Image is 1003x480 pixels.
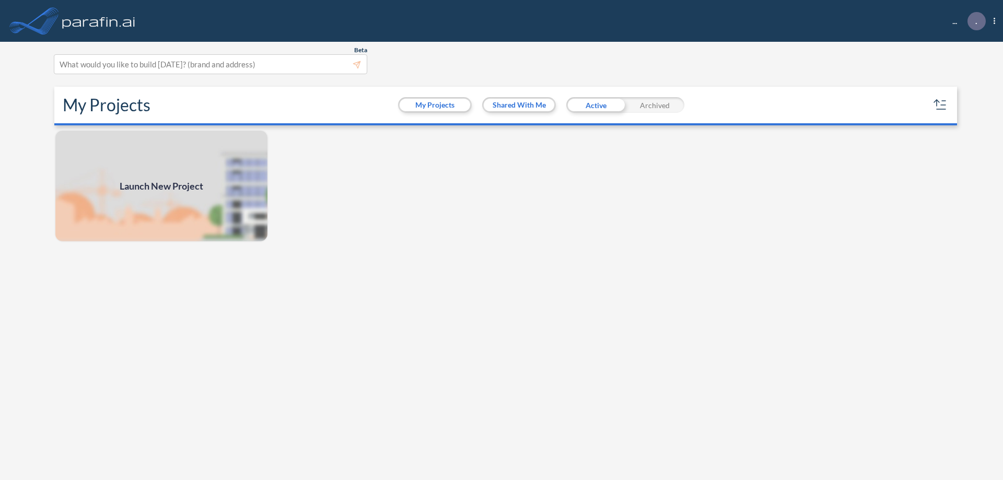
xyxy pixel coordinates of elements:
[63,95,150,115] h2: My Projects
[625,97,684,113] div: Archived
[354,46,367,54] span: Beta
[484,99,554,111] button: Shared With Me
[937,12,995,30] div: ...
[975,16,977,26] p: .
[566,97,625,113] div: Active
[120,179,203,193] span: Launch New Project
[932,97,949,113] button: sort
[54,130,269,242] a: Launch New Project
[54,130,269,242] img: add
[400,99,470,111] button: My Projects
[60,10,137,31] img: logo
